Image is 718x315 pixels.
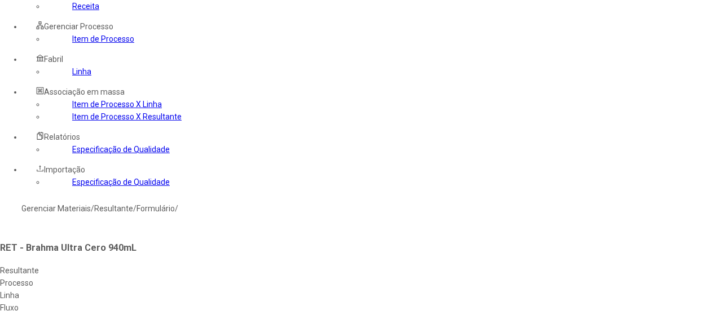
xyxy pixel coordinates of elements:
a: Especificação de Qualidade [72,178,170,187]
a: Formulário [136,204,175,213]
nz-breadcrumb-separator: / [91,204,94,213]
a: Item de Processo X Linha [72,100,162,109]
a: Item de Processo [72,34,134,43]
span: Fabril [44,55,63,64]
a: Resultante [94,204,133,213]
a: Receita [72,2,99,11]
a: Especificação de Qualidade [72,145,170,154]
span: Relatórios [44,132,80,141]
a: Item de Processo X Resultante [72,112,182,121]
span: Associação em massa [44,87,125,96]
a: Linha [72,67,91,76]
nz-breadcrumb-separator: / [175,204,178,213]
nz-breadcrumb-separator: / [133,204,136,213]
span: Importação [44,165,85,174]
a: Gerenciar Materiais [21,204,91,213]
span: Gerenciar Processo [44,22,113,31]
